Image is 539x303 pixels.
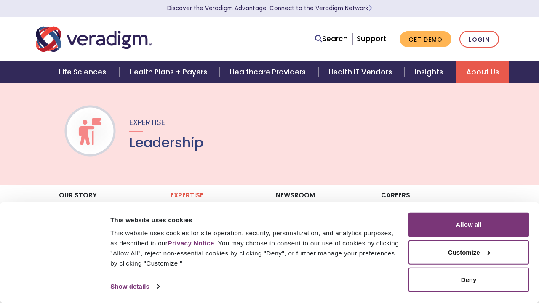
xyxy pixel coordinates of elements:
a: Health Plans + Payers [119,61,220,83]
a: About Us [456,61,509,83]
a: Show details [110,280,159,293]
a: Privacy Notice [168,239,214,247]
a: Discover the Veradigm Advantage: Connect to the Veradigm NetworkLearn More [167,4,372,12]
div: This website uses cookies for site operation, security, personalization, and analytics purposes, ... [110,228,399,268]
a: Get Demo [400,31,451,48]
a: Healthcare Providers [220,61,318,83]
a: Support [357,34,386,44]
a: Insights [405,61,456,83]
a: Login [459,31,499,48]
a: Health IT Vendors [318,61,405,83]
div: This website uses cookies [110,215,399,225]
img: Veradigm logo [36,25,152,53]
h1: Leadership [129,135,203,151]
span: Learn More [368,4,372,12]
button: Allow all [408,213,529,237]
button: Customize [408,240,529,264]
button: Deny [408,268,529,292]
span: Expertise [129,117,165,128]
a: Life Sciences [49,61,119,83]
a: Search [315,33,348,45]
